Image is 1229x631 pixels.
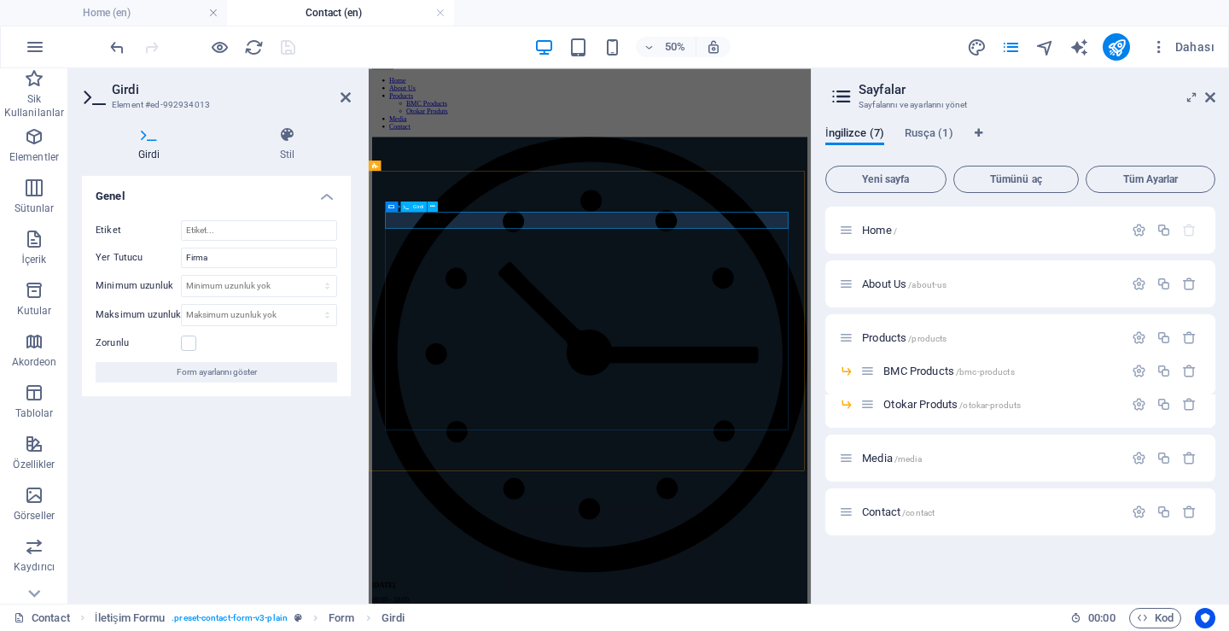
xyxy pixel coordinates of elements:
[1070,608,1115,628] h6: Oturum süresi
[862,224,897,237] span: Sayfayı açmak için tıkla
[862,452,922,464] span: Sayfayı açmak için tıkla
[172,608,288,628] span: . preset-contact-form-v3-plain
[107,37,127,57] button: undo
[1182,277,1197,291] div: Sil
[825,126,1215,159] div: Dil Sekmeleri
[14,509,55,523] p: Görseller
[894,226,897,236] span: /
[1132,277,1146,291] div: Ayarlar
[636,37,696,57] button: 50%
[859,82,1215,97] h2: Sayfalar
[12,355,57,369] p: Akordeon
[9,150,59,164] p: Elementler
[902,508,935,517] span: /contact
[857,506,1123,517] div: Contact/contact
[1156,364,1171,378] div: Çoğalt
[1156,330,1171,345] div: Çoğalt
[959,400,1021,410] span: /otokar-produts
[96,281,181,290] label: Minimum uzunluk
[1001,38,1021,57] i: Sayfalar (Ctrl+Alt+S)
[1129,608,1181,628] button: Kod
[1156,451,1171,465] div: Çoğalt
[1086,166,1215,193] button: Tüm Ayarlar
[833,174,939,184] span: Yeni sayfa
[883,365,1014,377] span: Sayfayı açmak için tıkla
[329,608,354,628] span: Seçmek için tıkla. Düzenlemek için çift tıkla
[661,37,689,57] h6: 50%
[1182,505,1197,519] div: Sil
[1156,277,1171,291] div: Çoğalt
[862,331,947,344] span: Sayfayı açmak için tıkla
[1144,33,1221,61] button: Dahası
[17,304,52,318] p: Kutular
[1132,330,1146,345] div: Ayarlar
[894,454,922,464] span: /media
[82,126,224,162] h4: Girdi
[1195,608,1215,628] button: Usercentrics
[1107,38,1127,57] i: Yayınla
[1132,223,1146,237] div: Ayarlar
[857,332,1123,343] div: Products/products
[96,310,181,319] label: Maksimum uzunluk
[21,253,46,266] p: İçerik
[1156,397,1171,412] div: Çoğalt
[961,174,1072,184] span: Tümünü aç
[224,126,351,162] h4: Stil
[14,560,55,574] p: Kaydırıcı
[1156,505,1171,519] div: Çoğalt
[1182,330,1197,345] div: Sil
[1088,608,1115,628] span: 00 00
[177,362,257,383] span: Form ayarlarını göster
[1156,223,1171,237] div: Çoğalt
[382,608,405,628] span: Seçmek için tıkla. Düzenlemek için çift tıkla
[1132,505,1146,519] div: Ayarlar
[82,176,351,207] h4: Genel
[244,38,264,57] i: Sayfayı yeniden yükleyin
[112,97,317,113] h3: Element #ed-992934013
[1132,397,1146,412] div: Ayarlar
[966,37,987,57] button: design
[878,365,1123,377] div: BMC Products/bmc-products
[181,248,337,268] input: Yer Tutucu...
[294,613,302,622] i: Bu element, özelleştirilebilir bir ön ayar
[1132,364,1146,378] div: Ayarlar
[14,608,70,628] a: Seçimi iptal etmek için tıkla. Sayfaları açmak için çift tıkla
[857,278,1123,289] div: About Us/about-us
[15,406,54,420] p: Tablolar
[967,38,987,57] i: Tasarım (Ctrl+Alt+Y)
[825,123,884,147] span: İngilizce (7)
[96,248,181,268] label: Yer Tutucu
[706,39,721,55] i: Yeniden boyutlandırmada yakınlaştırma düzeyini seçilen cihaza uyacak şekilde otomatik olarak ayarla.
[95,608,165,628] span: Seçmek için tıkla. Düzenlemek için çift tıkla
[181,220,337,241] input: Etiket...
[862,505,935,518] span: Sayfayı açmak için tıkla
[878,399,1123,410] div: Otokar Produts/otokar-produts
[1182,223,1197,237] div: Başlangıç sayfası silinemez
[825,166,947,193] button: Yeni sayfa
[1034,37,1055,57] button: navigator
[243,37,264,57] button: reload
[883,398,1021,411] span: Sayfayı açmak için tıkla
[413,203,424,208] span: Girdi
[209,37,230,57] button: Ön izleme modundan çıkıp düzenlemeye devam etmek için buraya tıklayın
[1182,451,1197,465] div: Sil
[1103,33,1130,61] button: publish
[859,97,1181,113] h3: Sayfalarını ve ayarlarını yönet
[908,280,947,289] span: /about-us
[862,278,947,290] span: Sayfayı açmak için tıkla
[1093,174,1208,184] span: Tüm Ayarlar
[96,333,181,353] label: Zorunlu
[1132,451,1146,465] div: Ayarlar
[1100,611,1103,624] span: :
[956,367,1015,377] span: /bmc-products
[953,166,1080,193] button: Tümünü aç
[1150,38,1214,56] span: Dahası
[1137,608,1174,628] span: Kod
[1182,397,1197,412] div: Sil
[1035,38,1055,57] i: Navigatör
[227,3,454,22] h4: Contact (en)
[857,225,1123,236] div: Home/
[905,123,953,147] span: Rusça (1)
[96,362,337,383] button: Form ayarlarını göster
[95,608,405,628] nav: breadcrumb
